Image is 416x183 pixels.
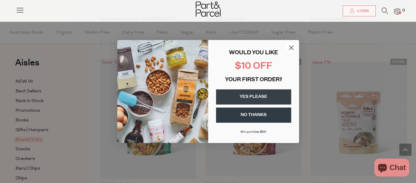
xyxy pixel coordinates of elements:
[229,50,278,56] span: WOULD YOU LIKE
[117,40,208,143] img: 43fba0fb-7538-40bc-babb-ffb1a4d097bc.jpeg
[216,89,291,105] button: YES PLEASE
[343,5,376,16] a: Login
[372,158,411,178] inbox-online-store-chat: Shopify online store chat
[401,8,406,13] span: 0
[225,77,282,83] span: YOUR FIRST ORDER?
[355,8,369,14] span: Login
[394,8,400,15] a: 0
[235,62,272,71] span: $10 OFF
[241,130,266,134] span: Min purchase $99
[196,2,221,17] img: Part&Parcel
[286,42,297,53] button: Close dialog
[216,108,291,123] button: NO THANKS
